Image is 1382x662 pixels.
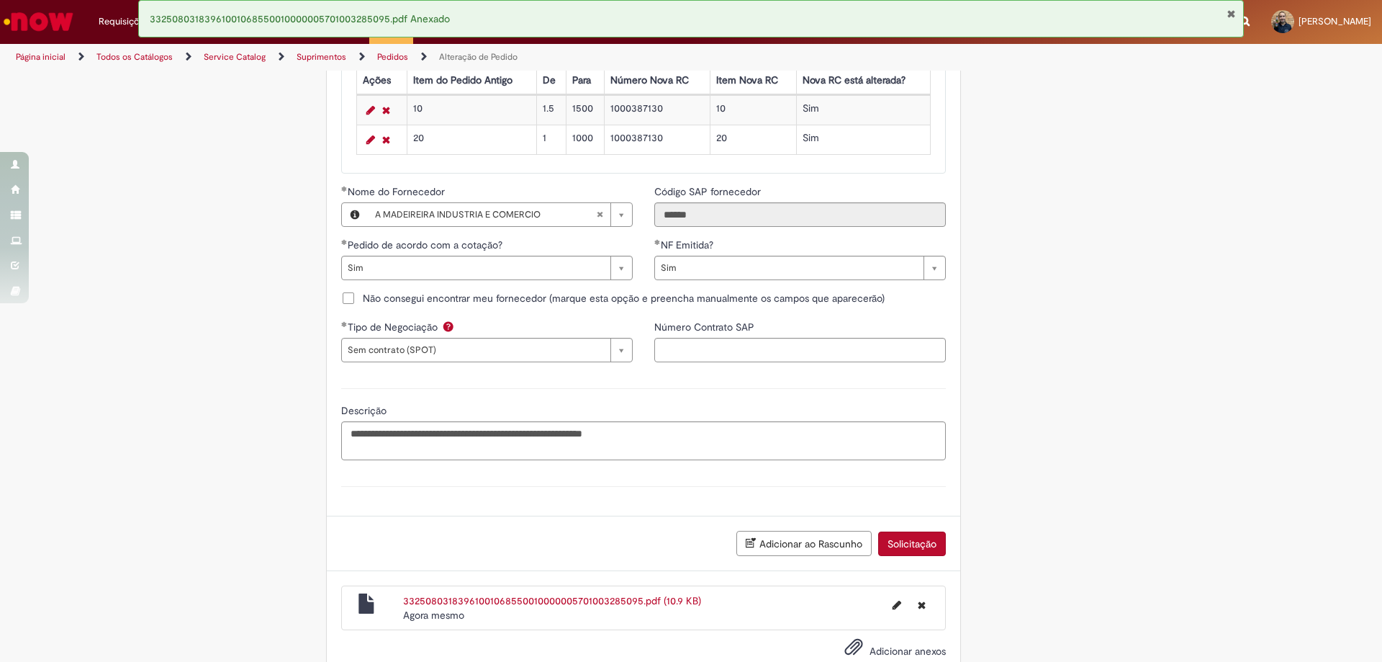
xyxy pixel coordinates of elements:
[537,96,566,125] td: 1.5
[403,609,464,622] span: Agora mesmo
[377,51,408,63] a: Pedidos
[363,291,885,305] span: Não consegui encontrar meu fornecedor (marque esta opção e preencha manualmente os campos que apa...
[341,239,348,245] span: Obrigatório Preenchido
[566,125,605,155] td: 1000
[654,202,946,227] input: Código SAP fornecedor
[710,125,796,155] td: 20
[368,203,632,226] a: A MADEIREIRA INDUSTRIA E COMERCIOLimpar campo Nome do Fornecedor
[796,68,930,94] th: Nova RC está alterada?
[605,68,710,94] th: Número Nova RC
[736,531,872,556] button: Adicionar ao Rascunho
[341,404,389,417] span: Descrição
[363,131,379,148] a: Editar Linha 2
[878,532,946,556] button: Solicitação
[909,594,934,617] button: Excluir 33250803183961001068550010000005701003285095.pdf
[342,203,368,226] button: Nome do Fornecedor, Visualizar este registro A MADEIREIRA INDUSTRIA E COMERCIO
[407,68,536,94] th: Item do Pedido Antigo
[439,51,518,63] a: Alteração de Pedido
[654,321,757,334] span: Número Contrato SAP
[341,421,946,460] textarea: Descrição
[348,321,441,334] span: Tipo de Negociação
[884,594,910,617] button: Editar nome de arquivo 33250803183961001068550010000005701003285095.pdf
[96,51,173,63] a: Todos os Catálogos
[363,102,379,119] a: Editar Linha 1
[654,239,661,245] span: Obrigatório Preenchido
[796,96,930,125] td: Sim
[605,125,710,155] td: 1000387130
[150,12,450,25] span: 33250803183961001068550010000005701003285095.pdf Anexado
[407,96,536,125] td: 10
[589,203,610,226] abbr: Limpar campo Nome do Fornecedor
[566,68,605,94] th: Para
[537,125,566,155] td: 1
[403,594,701,607] a: 33250803183961001068550010000005701003285095.pdf (10.9 KB)
[375,203,596,226] span: A MADEIREIRA INDUSTRIA E COMERCIO
[654,185,764,198] span: Somente leitura - Código SAP fornecedor
[348,256,603,279] span: Sim
[348,185,448,198] span: Nome do Fornecedor
[297,51,346,63] a: Suprimentos
[379,131,394,148] a: Remover linha 2
[710,68,796,94] th: Item Nova RC
[11,44,911,71] ul: Trilhas de página
[654,338,946,362] input: Número Contrato SAP
[379,102,394,119] a: Remover linha 1
[796,125,930,155] td: Sim
[348,238,505,251] span: Pedido de acordo com a cotação?
[341,186,348,192] span: Obrigatório Preenchido
[1299,15,1371,27] span: [PERSON_NAME]
[99,14,149,29] span: Requisições
[661,256,916,279] span: Sim
[1,7,76,36] img: ServiceNow
[566,96,605,125] td: 1500
[605,96,710,125] td: 1000387130
[348,339,603,362] span: Sem contrato (SPOT)
[1227,8,1236,19] button: Fechar Notificação
[661,238,716,251] span: NF Emitida?
[407,125,536,155] td: 20
[16,51,66,63] a: Página inicial
[654,184,764,199] label: Somente leitura - Código SAP fornecedor
[537,68,566,94] th: De
[870,645,946,658] span: Adicionar anexos
[341,321,348,327] span: Obrigatório Preenchido
[710,96,796,125] td: 10
[403,609,464,622] time: 28/08/2025 14:36:06
[440,321,457,332] span: Ajuda para Tipo de Negociação
[204,51,266,63] a: Service Catalog
[356,68,407,94] th: Ações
